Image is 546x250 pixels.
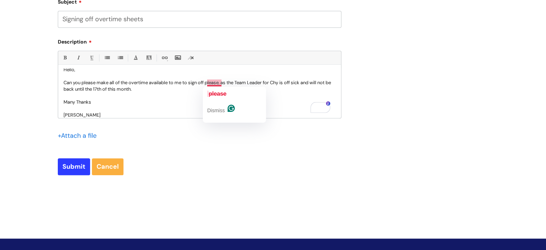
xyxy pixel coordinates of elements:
[131,53,140,62] a: Font Color
[58,36,341,45] label: Description
[74,53,83,62] a: Italic (Ctrl-I)
[58,158,90,175] input: Submit
[60,53,69,62] a: Bold (Ctrl-B)
[173,53,182,62] a: Insert Image...
[64,67,336,73] p: Hello,
[144,53,153,62] a: Back Color
[92,158,123,175] a: Cancel
[102,53,111,62] a: • Unordered List (Ctrl-Shift-7)
[87,53,96,62] a: Underline(Ctrl-U)
[58,68,341,118] div: To enrich screen reader interactions, please activate Accessibility in Grammarly extension settings
[58,130,101,141] div: Attach a file
[64,99,336,105] p: Many Thanks
[116,53,125,62] a: 1. Ordered List (Ctrl-Shift-8)
[64,112,336,118] p: [PERSON_NAME]
[186,53,195,62] a: Remove formatting (Ctrl-\)
[64,79,336,92] p: Can you please make all of the overtime available to me to sign off please, as the Team Leader fo...
[160,53,169,62] a: Link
